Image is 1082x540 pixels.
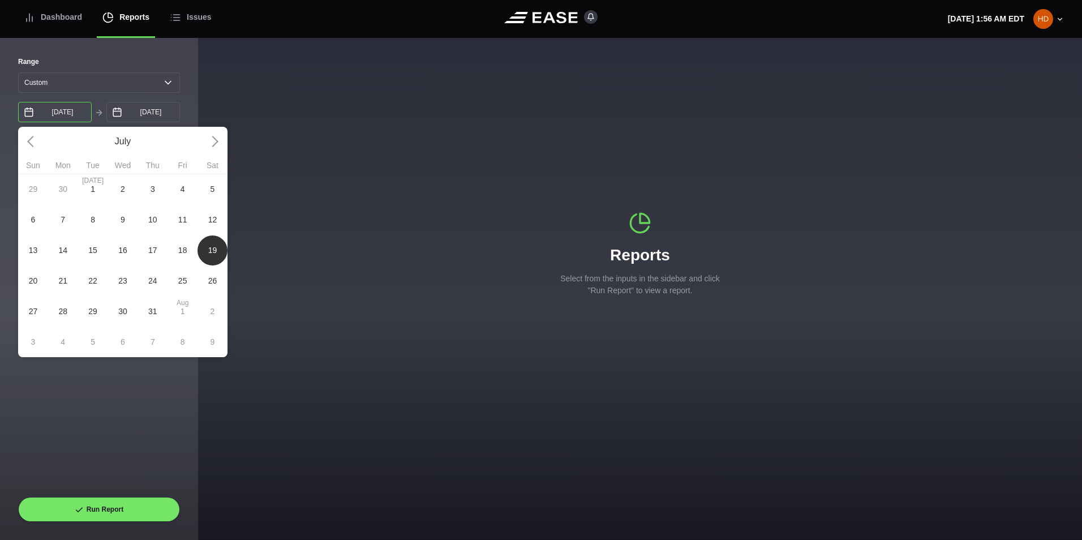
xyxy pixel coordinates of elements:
[181,306,185,318] span: 1
[148,275,157,287] span: 24
[148,245,157,256] span: 17
[197,161,227,169] span: Sat
[1033,9,1053,29] img: 01294525e37ea1dca55176731f0504b3
[211,336,215,348] span: 9
[61,214,65,226] span: 7
[88,245,97,256] span: 15
[555,212,725,297] div: Reports
[181,183,185,195] span: 4
[208,275,217,287] span: 26
[211,183,215,195] span: 5
[121,336,125,348] span: 6
[29,306,38,318] span: 27
[91,336,95,348] span: 5
[91,214,95,226] span: 8
[18,102,92,122] input: mm/dd/yyyy
[29,275,38,287] span: 20
[58,183,67,195] span: 30
[91,183,95,195] span: 1
[148,306,157,318] span: 31
[555,243,725,267] h1: Reports
[78,177,108,184] span: [DATE]
[948,13,1024,25] p: [DATE] 1:56 AM EDT
[106,102,180,122] input: mm/dd/yyyy
[555,273,725,297] p: Select from the inputs in the sidebar and click "Run Report" to view a report.
[181,336,185,348] span: 8
[58,245,67,256] span: 14
[18,57,180,67] label: Range
[168,161,197,169] span: Fri
[29,245,38,256] span: 13
[121,183,125,195] span: 2
[88,275,97,287] span: 22
[48,135,197,148] span: July
[88,306,97,318] span: 29
[61,336,65,348] span: 4
[151,183,155,195] span: 3
[58,275,67,287] span: 21
[78,161,108,169] span: Tue
[18,161,48,169] span: Sun
[178,214,187,226] span: 11
[148,214,157,226] span: 10
[18,497,180,522] button: Run Report
[118,275,127,287] span: 23
[178,275,187,287] span: 25
[118,306,127,318] span: 30
[151,336,155,348] span: 7
[108,161,138,169] span: Wed
[121,214,125,226] span: 9
[48,161,78,169] span: Mon
[168,299,197,306] span: Aug
[208,214,217,226] span: 12
[31,214,36,226] span: 6
[31,336,36,348] span: 3
[29,183,38,195] span: 29
[118,245,127,256] span: 16
[211,306,215,318] span: 2
[138,161,168,169] span: Thu
[178,245,187,256] span: 18
[58,306,67,318] span: 28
